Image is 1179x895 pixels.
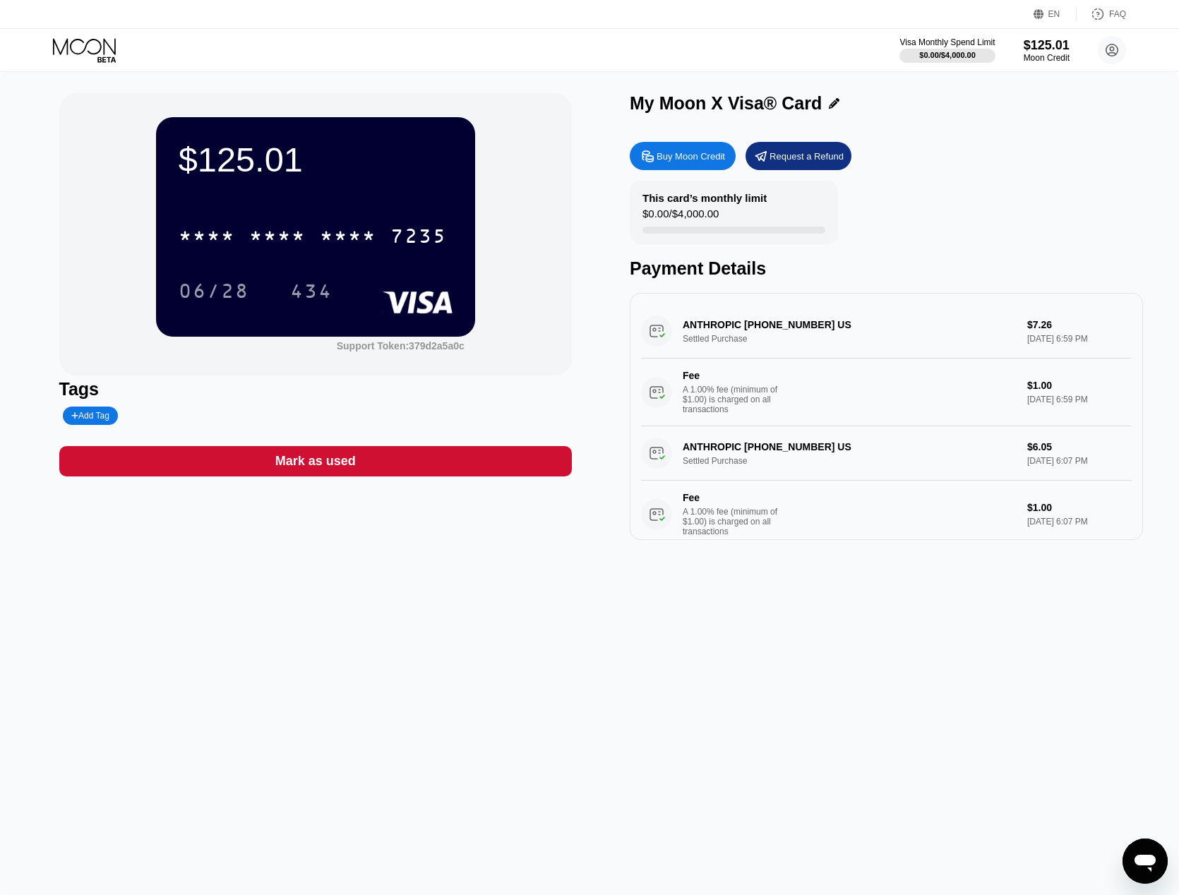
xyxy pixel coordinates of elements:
[337,340,465,352] div: Support Token:379d2a5a0c
[683,492,782,503] div: Fee
[683,507,789,536] div: A 1.00% fee (minimum of $1.00) is charged on all transactions
[59,379,573,400] div: Tags
[630,93,822,114] div: My Moon X Visa® Card
[1027,380,1132,391] div: $1.00
[746,142,851,170] div: Request a Refund
[1077,7,1126,21] div: FAQ
[899,37,995,63] div: Visa Monthly Spend Limit$0.00/$4,000.00
[1027,517,1132,527] div: [DATE] 6:07 PM
[899,37,995,47] div: Visa Monthly Spend Limit
[168,273,260,308] div: 06/28
[642,208,719,227] div: $0.00 / $4,000.00
[642,192,767,204] div: This card’s monthly limit
[390,227,447,249] div: 7235
[1024,38,1070,63] div: $125.01Moon Credit
[337,340,465,352] div: Support Token: 379d2a5a0c
[683,385,789,414] div: A 1.00% fee (minimum of $1.00) is charged on all transactions
[641,359,1132,426] div: FeeA 1.00% fee (minimum of $1.00) is charged on all transactions$1.00[DATE] 6:59 PM
[63,407,118,425] div: Add Tag
[1109,9,1126,19] div: FAQ
[1024,53,1070,63] div: Moon Credit
[641,481,1132,548] div: FeeA 1.00% fee (minimum of $1.00) is charged on all transactions$1.00[DATE] 6:07 PM
[179,282,249,304] div: 06/28
[657,150,725,162] div: Buy Moon Credit
[770,150,844,162] div: Request a Refund
[1027,395,1132,404] div: [DATE] 6:59 PM
[179,140,453,179] div: $125.01
[280,273,343,308] div: 434
[1123,839,1168,884] iframe: Кнопка, открывающая окно обмена сообщениями; идет разговор
[630,258,1143,279] div: Payment Details
[59,446,573,476] div: Mark as used
[1024,38,1070,53] div: $125.01
[290,282,333,304] div: 434
[1034,7,1077,21] div: EN
[275,453,356,469] div: Mark as used
[71,411,109,421] div: Add Tag
[1048,9,1060,19] div: EN
[919,51,976,59] div: $0.00 / $4,000.00
[683,370,782,381] div: Fee
[630,142,736,170] div: Buy Moon Credit
[1027,502,1132,513] div: $1.00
